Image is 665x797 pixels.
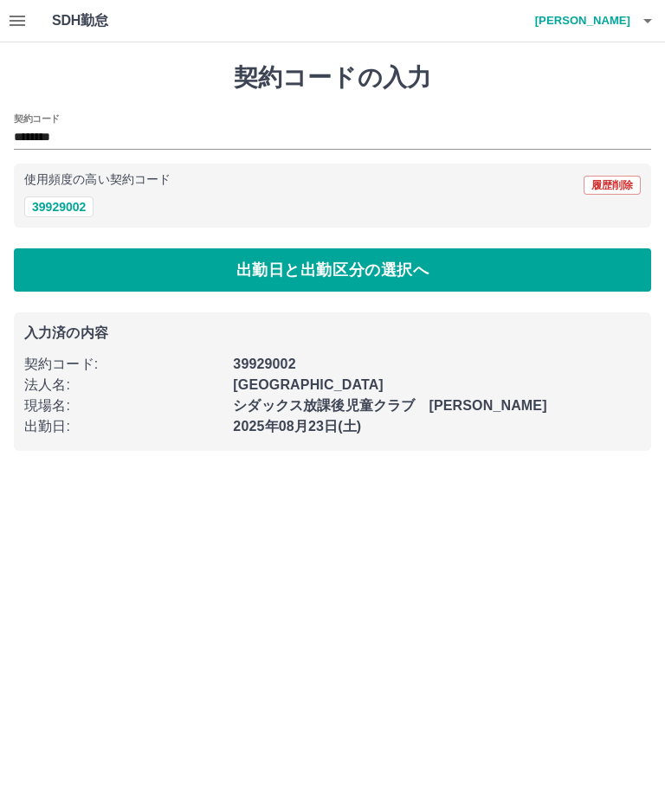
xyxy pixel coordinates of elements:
[14,112,60,125] h2: 契約コード
[233,357,295,371] b: 39929002
[24,354,223,375] p: 契約コード :
[24,326,641,340] p: 入力済の内容
[24,395,223,416] p: 現場名 :
[233,398,546,413] b: シダックス放課後児童クラブ [PERSON_NAME]
[24,375,223,395] p: 法人名 :
[14,63,651,93] h1: 契約コードの入力
[584,176,641,195] button: 履歴削除
[24,416,223,437] p: 出勤日 :
[233,377,384,392] b: [GEOGRAPHIC_DATA]
[233,419,361,434] b: 2025年08月23日(土)
[14,248,651,292] button: 出勤日と出勤区分の選択へ
[24,174,171,186] p: 使用頻度の高い契約コード
[24,196,94,217] button: 39929002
